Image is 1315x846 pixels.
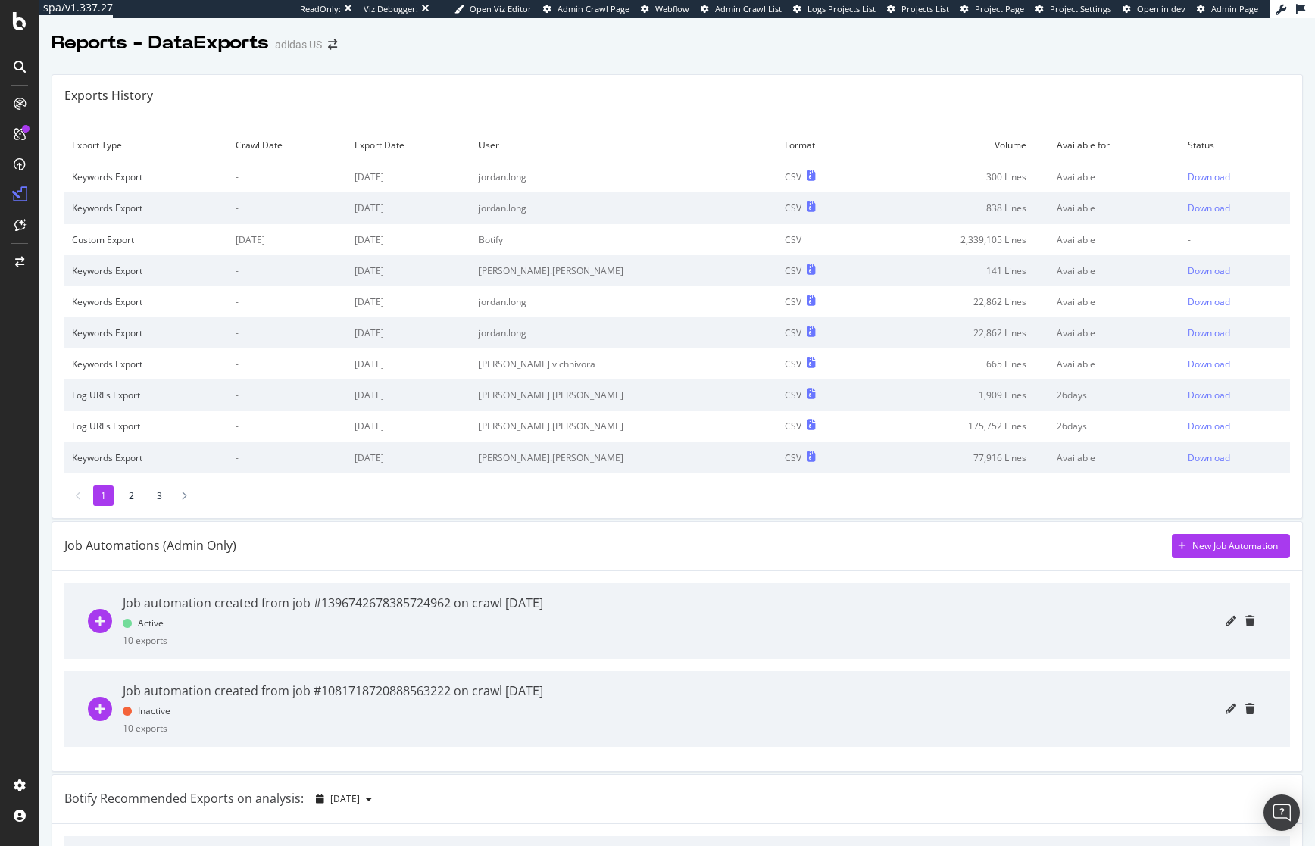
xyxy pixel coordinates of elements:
[1035,3,1111,15] a: Project Settings
[1188,295,1230,308] div: Download
[807,3,876,14] span: Logs Projects List
[1188,357,1282,370] a: Download
[1188,420,1230,432] div: Download
[347,348,471,379] td: [DATE]
[123,634,167,647] div: 10 exports
[1049,379,1179,411] td: 26 days
[64,790,304,807] div: Botify Recommended Exports on analysis:
[471,224,777,255] td: Botify
[1197,3,1258,15] a: Admin Page
[1057,170,1172,183] div: Available
[1188,170,1230,183] div: Download
[228,442,347,473] td: -
[471,317,777,348] td: jordan.long
[1226,704,1236,714] div: pencil
[347,130,471,161] td: Export Date
[471,130,777,161] td: User
[471,379,777,411] td: [PERSON_NAME].[PERSON_NAME]
[275,37,322,52] div: adidas US
[866,192,1050,223] td: 838 Lines
[347,286,471,317] td: [DATE]
[1180,130,1290,161] td: Status
[1188,389,1282,401] a: Download
[52,30,269,56] div: Reports - DataExports
[471,192,777,223] td: jordan.long
[1172,534,1290,558] button: New Job Automation
[960,3,1024,15] a: Project Page
[866,411,1050,442] td: 175,752 Lines
[866,255,1050,286] td: 141 Lines
[347,442,471,473] td: [DATE]
[471,411,777,442] td: [PERSON_NAME].[PERSON_NAME]
[558,3,629,14] span: Admin Crawl Page
[347,379,471,411] td: [DATE]
[123,617,164,629] div: Active
[72,295,220,308] div: Keywords Export
[866,130,1050,161] td: Volume
[471,255,777,286] td: [PERSON_NAME].[PERSON_NAME]
[866,317,1050,348] td: 22,862 Lines
[785,451,801,464] div: CSV
[1123,3,1185,15] a: Open in dev
[785,295,801,308] div: CSV
[1188,357,1230,370] div: Download
[347,192,471,223] td: [DATE]
[1245,704,1254,714] div: trash
[887,3,949,15] a: Projects List
[1188,264,1282,277] a: Download
[1188,389,1230,401] div: Download
[228,224,347,255] td: [DATE]
[364,3,418,15] div: Viz Debugger:
[228,286,347,317] td: -
[1057,326,1172,339] div: Available
[72,451,220,464] div: Keywords Export
[1057,201,1172,214] div: Available
[1049,411,1179,442] td: 26 days
[1188,451,1230,464] div: Download
[300,3,341,15] div: ReadOnly:
[72,170,220,183] div: Keywords Export
[785,389,801,401] div: CSV
[1188,451,1282,464] a: Download
[1192,539,1278,552] div: New Job Automation
[228,348,347,379] td: -
[72,201,220,214] div: Keywords Export
[347,317,471,348] td: [DATE]
[471,161,777,193] td: jordan.long
[1057,357,1172,370] div: Available
[1057,264,1172,277] div: Available
[347,255,471,286] td: [DATE]
[1188,264,1230,277] div: Download
[330,792,360,805] span: 2025 Sep. 9th
[785,201,801,214] div: CSV
[89,609,111,633] div: plus-circle
[454,3,532,15] a: Open Viz Editor
[228,317,347,348] td: -
[1050,3,1111,14] span: Project Settings
[471,286,777,317] td: jordan.long
[72,326,220,339] div: Keywords Export
[228,130,347,161] td: Crawl Date
[975,3,1024,14] span: Project Page
[777,130,866,161] td: Format
[866,286,1050,317] td: 22,862 Lines
[228,411,347,442] td: -
[1057,233,1172,246] div: Available
[123,722,167,735] div: 10 exports
[866,161,1050,193] td: 300 Lines
[72,233,220,246] div: Custom Export
[64,130,228,161] td: Export Type
[72,357,220,370] div: Keywords Export
[72,420,220,432] div: Log URLs Export
[701,3,782,15] a: Admin Crawl List
[715,3,782,14] span: Admin Crawl List
[785,357,801,370] div: CSV
[64,537,236,554] div: Job Automations (Admin Only)
[328,39,337,50] div: arrow-right-arrow-left
[1188,326,1230,339] div: Download
[149,485,170,506] li: 3
[89,697,111,721] div: plus-circle
[1211,3,1258,14] span: Admin Page
[785,264,801,277] div: CSV
[866,348,1050,379] td: 665 Lines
